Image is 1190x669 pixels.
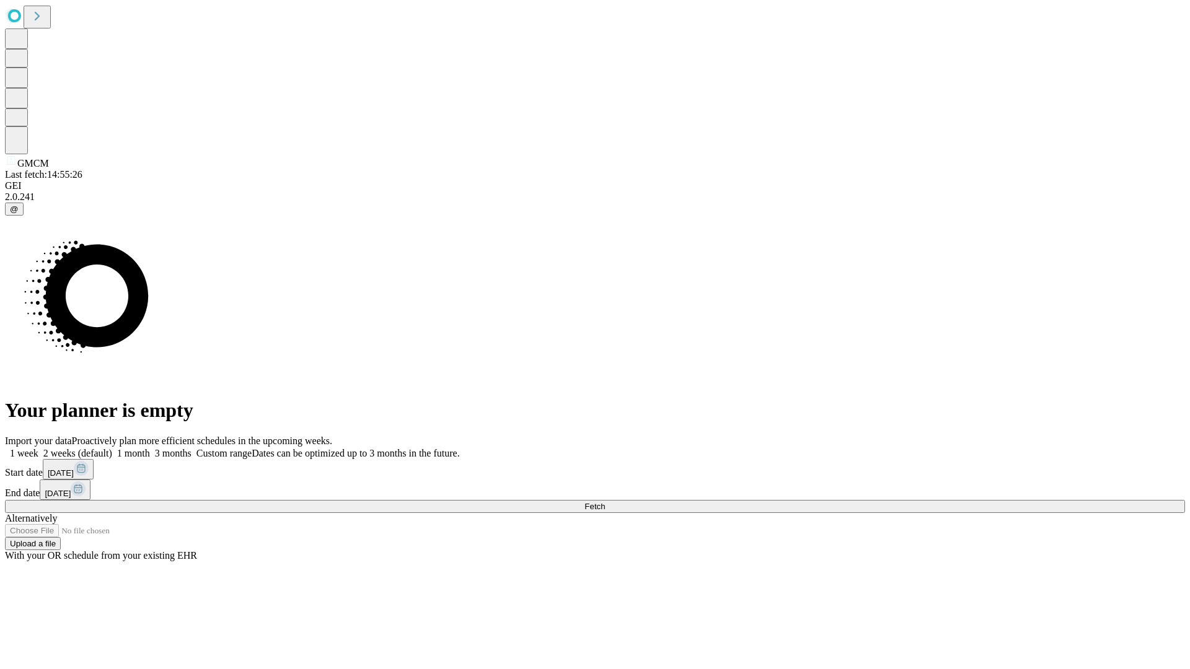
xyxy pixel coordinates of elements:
[5,203,24,216] button: @
[5,550,197,561] span: With your OR schedule from your existing EHR
[17,158,49,168] span: GMCM
[5,435,72,446] span: Import your data
[155,448,192,458] span: 3 months
[252,448,459,458] span: Dates can be optimized up to 3 months in the future.
[45,489,71,498] span: [DATE]
[5,500,1185,513] button: Fetch
[5,459,1185,479] div: Start date
[5,513,57,523] span: Alternatively
[5,191,1185,203] div: 2.0.241
[5,169,82,180] span: Last fetch: 14:55:26
[43,448,112,458] span: 2 weeks (default)
[5,479,1185,500] div: End date
[196,448,252,458] span: Custom range
[72,435,332,446] span: Proactively plan more efficient schedules in the upcoming weeks.
[10,448,38,458] span: 1 week
[43,459,94,479] button: [DATE]
[10,204,19,214] span: @
[117,448,150,458] span: 1 month
[584,502,605,511] span: Fetch
[5,399,1185,422] h1: Your planner is empty
[5,537,61,550] button: Upload a file
[48,468,74,478] span: [DATE]
[40,479,90,500] button: [DATE]
[5,180,1185,191] div: GEI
